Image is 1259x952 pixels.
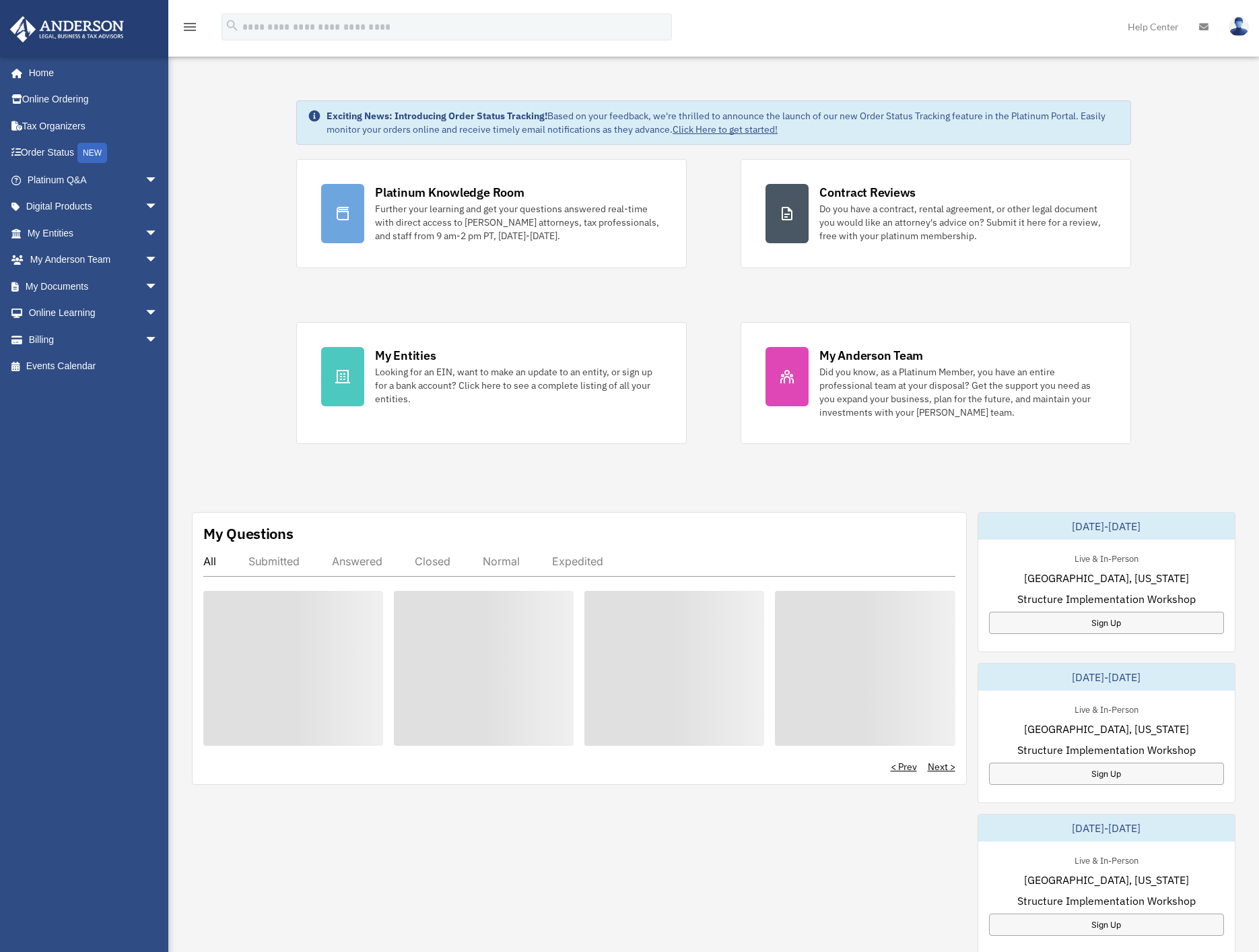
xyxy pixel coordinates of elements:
[332,554,382,568] div: Answered
[989,763,1225,785] a: Sign Up
[375,347,436,364] div: My Entities
[375,184,524,201] div: Platinum Knowledge Room
[9,220,178,247] a: My Entitiesarrow_drop_down
[203,554,216,568] div: All
[327,110,547,122] strong: Exciting News: Introducing Order Status Tracking!
[552,554,603,568] div: Expedited
[248,554,300,568] div: Submitted
[1024,872,1189,888] span: [GEOGRAPHIC_DATA], [US_STATE]
[928,760,955,773] a: Next >
[1229,17,1249,36] img: User Pic
[9,86,178,113] a: Online Ordering
[375,365,662,406] div: Looking for an EIN, want to make an update to an entity, or sign up for a bank account? Click her...
[1017,893,1196,909] span: Structure Implementation Workshop
[1017,742,1196,758] span: Structure Implementation Workshop
[9,300,178,327] a: Online Learningarrow_drop_down
[1064,852,1149,866] div: Live & In-Person
[819,184,916,201] div: Contract Reviews
[9,113,178,139] a: Tax Organizers
[1064,701,1149,716] div: Live & In-Person
[9,326,178,353] a: Billingarrow_drop_down
[819,202,1106,243] div: Do you have a contract, rental agreement, or other legal document you would like an attorney's ad...
[415,554,450,568] div: Closed
[145,220,172,247] span: arrow_drop_down
[1024,721,1189,737] span: [GEOGRAPHIC_DATA], [US_STATE]
[145,300,172,327] span: arrow_drop_down
[145,193,172,221] span: arrow_drop_down
[673,123,778,135] a: Click Here to get started!
[9,193,178,220] a: Digital Productsarrow_drop_down
[9,273,178,300] a: My Documentsarrow_drop_down
[891,760,917,773] a: < Prev
[989,914,1225,936] a: Sign Up
[225,18,240,33] i: search
[327,109,1120,136] div: Based on your feedback, we're thrilled to announce the launch of our new Order Status Tracking fe...
[9,166,178,193] a: Platinum Q&Aarrow_drop_down
[296,322,687,444] a: My Entities Looking for an EIN, want to make an update to an entity, or sign up for a bank accoun...
[1024,570,1189,586] span: [GEOGRAPHIC_DATA], [US_STATE]
[9,247,178,274] a: My Anderson Teamarrow_drop_down
[989,612,1225,634] a: Sign Up
[819,365,1106,419] div: Did you know, as a Platinum Member, you have an entire professional team at your disposal? Get th...
[978,815,1235,842] div: [DATE]-[DATE]
[77,143,107,163] div: NEW
[9,139,178,167] a: Order StatusNEW
[203,523,294,544] div: My Questions
[6,16,128,42] img: Anderson Advisors Platinum Portal
[145,247,172,274] span: arrow_drop_down
[145,273,172,300] span: arrow_drop_down
[978,513,1235,540] div: [DATE]-[DATE]
[182,19,198,35] i: menu
[483,554,520,568] div: Normal
[145,326,172,354] span: arrow_drop_down
[375,202,662,243] div: Further your learning and get your questions answered real-time with direct access to [PERSON_NAM...
[978,664,1235,691] div: [DATE]-[DATE]
[296,159,687,268] a: Platinum Knowledge Room Further your learning and get your questions answered real-time with dire...
[9,353,178,380] a: Events Calendar
[819,347,923,364] div: My Anderson Team
[1064,550,1149,565] div: Live & In-Person
[182,24,198,35] a: menu
[741,322,1131,444] a: My Anderson Team Did you know, as a Platinum Member, you have an entire professional team at your...
[741,159,1131,268] a: Contract Reviews Do you have a contract, rental agreement, or other legal document you would like...
[9,59,172,86] a: Home
[145,166,172,194] span: arrow_drop_down
[1017,591,1196,607] span: Structure Implementation Workshop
